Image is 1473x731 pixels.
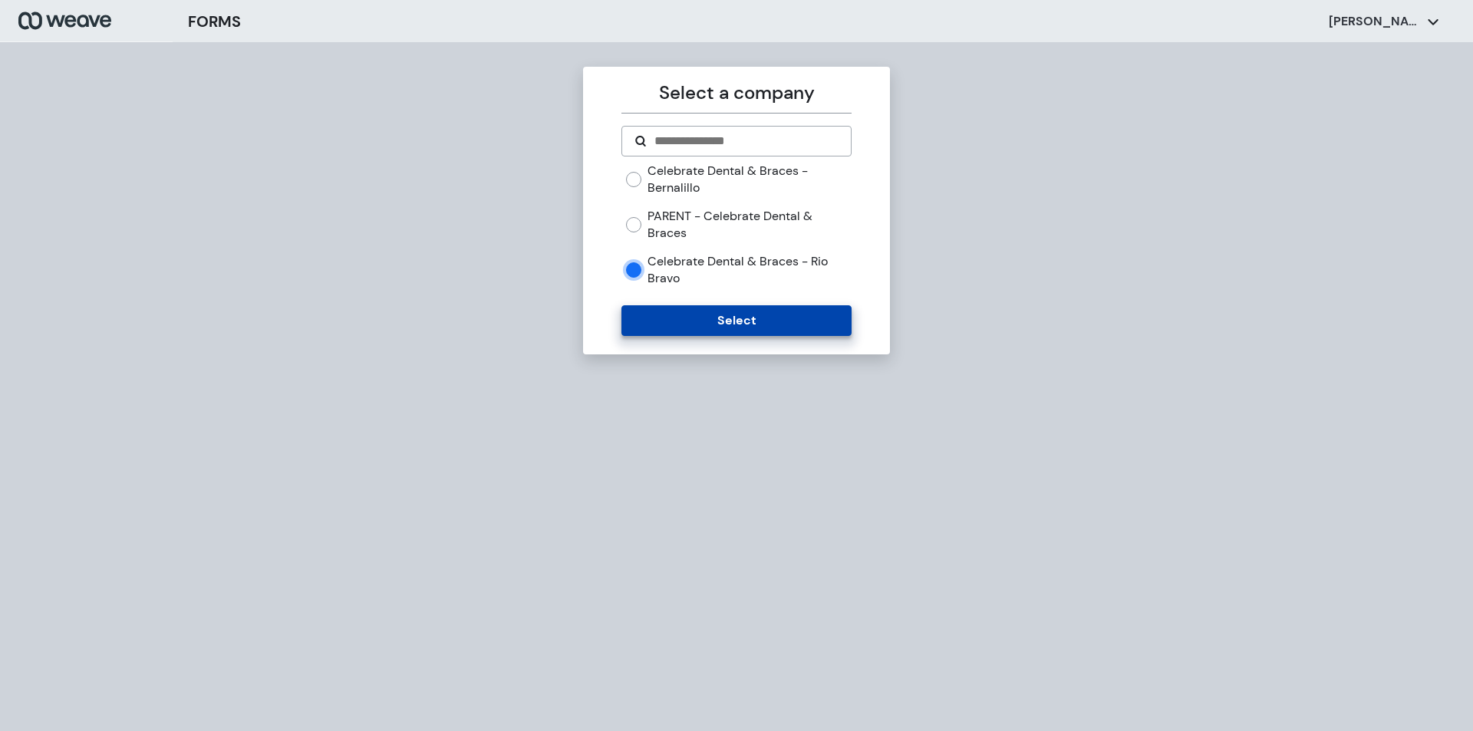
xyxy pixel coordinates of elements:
input: Search [653,132,838,150]
p: Select a company [621,79,851,107]
h3: FORMS [188,10,241,33]
button: Select [621,305,851,336]
label: Celebrate Dental & Braces - Rio Bravo [648,253,851,286]
label: PARENT - Celebrate Dental & Braces [648,208,851,241]
label: Celebrate Dental & Braces - Bernalillo [648,163,851,196]
p: [PERSON_NAME] [1329,13,1421,30]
